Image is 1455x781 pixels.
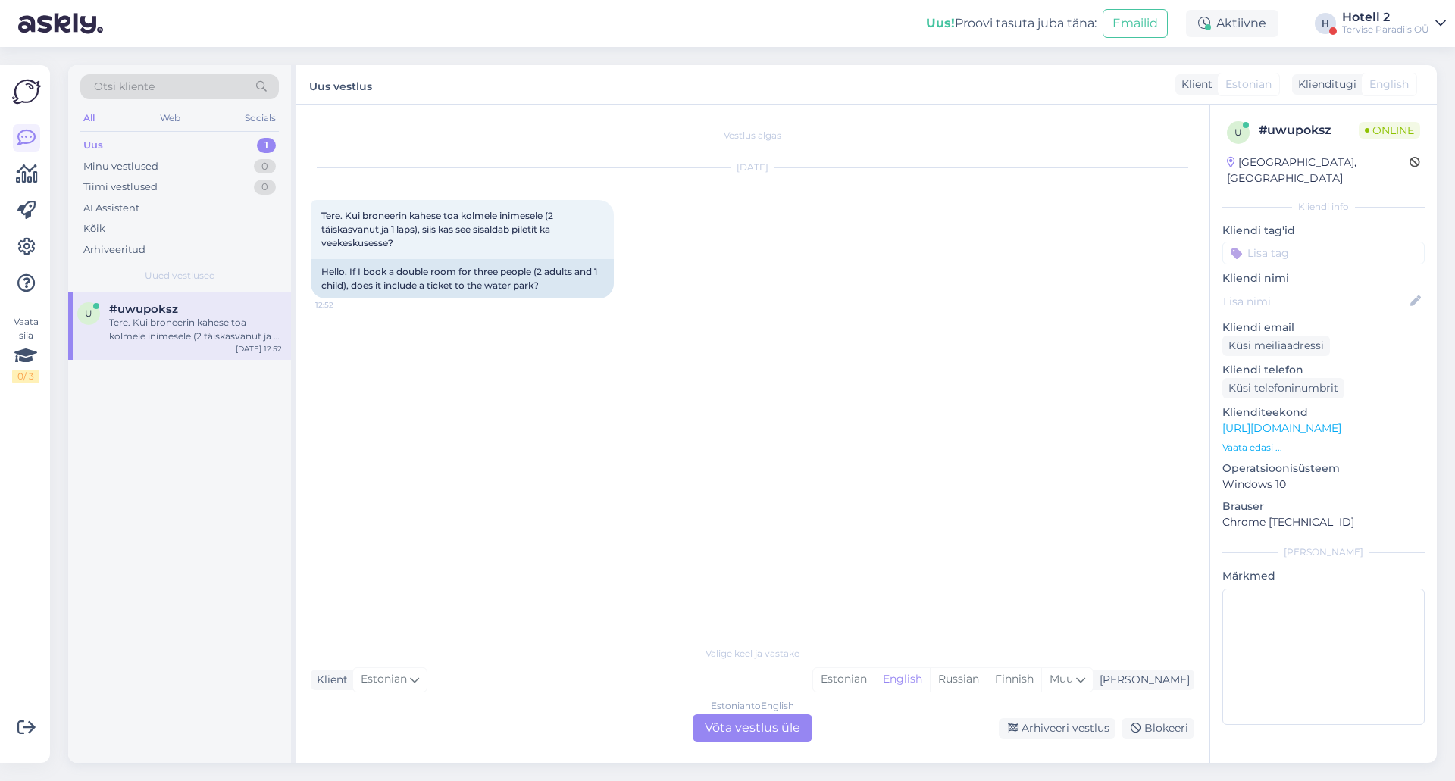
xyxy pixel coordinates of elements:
[12,77,41,106] img: Askly Logo
[1222,242,1425,264] input: Lisa tag
[12,315,39,383] div: Vaata siia
[1222,223,1425,239] p: Kliendi tag'id
[1222,378,1344,398] div: Küsi telefoninumbrit
[311,259,614,298] div: Hello. If I book a double room for three people (2 adults and 1 child), does it include a ticket ...
[693,714,812,742] div: Võta vestlus üle
[83,201,139,216] div: AI Assistent
[1103,9,1168,38] button: Emailid
[1259,121,1359,139] div: # uwupoksz
[1222,476,1425,492] p: Windows 10
[311,672,348,688] div: Klient
[1342,23,1429,36] div: Tervise Paradiis OÜ
[930,668,987,691] div: Russian
[242,108,279,128] div: Socials
[1222,421,1341,435] a: [URL][DOMAIN_NAME]
[987,668,1041,691] div: Finnish
[311,647,1194,661] div: Valige keel ja vastake
[321,210,555,248] span: Tere. Kui broneerin kahese toa kolmele inimesele (2 täiskasvanut ja 1 laps), siis kas see sisalda...
[309,74,372,95] label: Uus vestlus
[926,16,955,30] b: Uus!
[1186,10,1278,37] div: Aktiivne
[83,180,158,195] div: Tiimi vestlused
[83,242,145,258] div: Arhiveeritud
[257,138,276,153] div: 1
[254,159,276,174] div: 0
[1342,11,1446,36] a: Hotell 2Tervise Paradiis OÜ
[1225,77,1272,92] span: Estonian
[311,161,1194,174] div: [DATE]
[83,138,103,153] div: Uus
[157,108,183,128] div: Web
[1222,498,1425,514] p: Brauser
[1359,122,1420,139] span: Online
[361,671,407,688] span: Estonian
[1222,405,1425,420] p: Klienditeekond
[315,299,372,311] span: 12:52
[1222,514,1425,530] p: Chrome [TECHNICAL_ID]
[1315,13,1336,34] div: H
[1222,270,1425,286] p: Kliendi nimi
[109,302,178,316] span: #uwupoksz
[83,221,105,236] div: Kõik
[1094,672,1190,688] div: [PERSON_NAME]
[94,79,155,95] span: Otsi kliente
[1342,11,1429,23] div: Hotell 2
[311,129,1194,142] div: Vestlus algas
[1222,545,1425,559] div: [PERSON_NAME]
[1222,461,1425,476] p: Operatsioonisüsteem
[1222,200,1425,214] div: Kliendi info
[80,108,98,128] div: All
[1222,441,1425,455] p: Vaata edasi ...
[813,668,875,691] div: Estonian
[1222,320,1425,336] p: Kliendi email
[85,308,92,319] span: u
[1222,336,1330,356] div: Küsi meiliaadressi
[83,159,158,174] div: Minu vestlused
[254,180,276,195] div: 0
[1050,672,1073,686] span: Muu
[1222,568,1425,584] p: Märkmed
[926,14,1097,33] div: Proovi tasuta juba täna:
[1122,718,1194,739] div: Blokeeri
[1223,293,1407,310] input: Lisa nimi
[1292,77,1356,92] div: Klienditugi
[109,316,282,343] div: Tere. Kui broneerin kahese toa kolmele inimesele (2 täiskasvanut ja 1 laps), siis kas see sisalda...
[1369,77,1409,92] span: English
[12,370,39,383] div: 0 / 3
[1227,155,1410,186] div: [GEOGRAPHIC_DATA], [GEOGRAPHIC_DATA]
[236,343,282,355] div: [DATE] 12:52
[999,718,1115,739] div: Arhiveeri vestlus
[1175,77,1212,92] div: Klient
[875,668,930,691] div: English
[145,269,215,283] span: Uued vestlused
[711,699,794,713] div: Estonian to English
[1222,362,1425,378] p: Kliendi telefon
[1234,127,1242,138] span: u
